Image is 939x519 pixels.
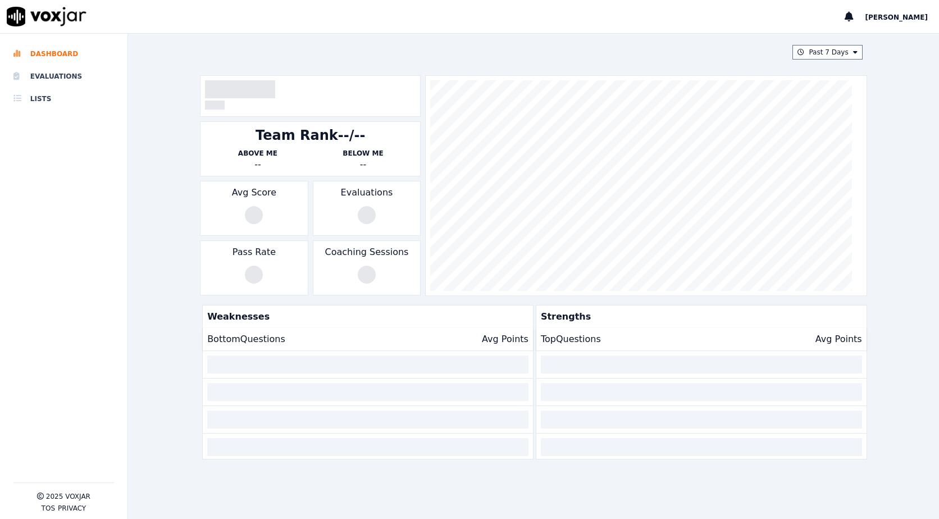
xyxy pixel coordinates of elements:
p: Below Me [311,149,416,158]
div: -- [311,158,416,171]
a: Lists [13,88,114,110]
div: Avg Score [200,181,308,236]
a: Evaluations [13,65,114,88]
p: Above Me [205,149,311,158]
span: [PERSON_NAME] [865,13,928,21]
div: Coaching Sessions [313,240,421,295]
div: Team Rank --/-- [256,126,365,144]
button: TOS [42,504,55,513]
p: Avg Points [482,333,528,346]
div: Pass Rate [200,240,308,295]
div: Evaluations [313,181,421,236]
button: Past 7 Days [792,45,862,60]
p: Bottom Questions [207,333,285,346]
p: Weaknesses [203,306,528,328]
button: [PERSON_NAME] [865,10,939,24]
p: Avg Points [815,333,862,346]
img: voxjar logo [7,7,86,26]
a: Dashboard [13,43,114,65]
p: Strengths [536,306,862,328]
p: Top Questions [541,333,601,346]
div: -- [205,158,311,171]
p: 2025 Voxjar [46,492,90,501]
button: Privacy [58,504,86,513]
